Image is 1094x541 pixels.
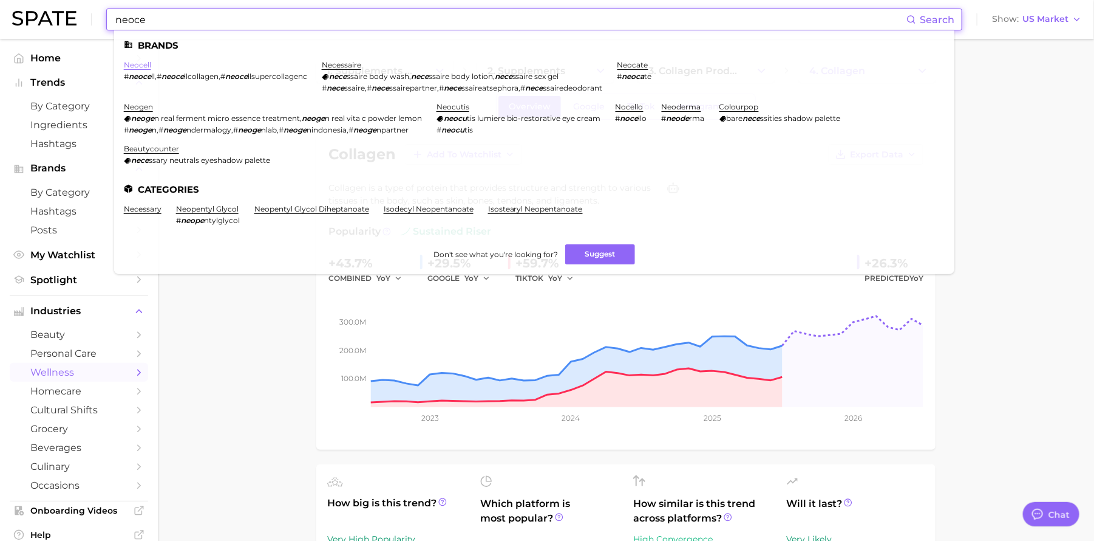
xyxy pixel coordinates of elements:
[322,83,327,92] span: #
[464,273,478,283] span: YoY
[344,83,365,92] span: ssaire
[124,72,129,81] span: #
[667,114,690,123] em: neode
[124,125,129,134] span: #
[376,125,409,134] span: npartner
[384,204,474,213] a: isodecyl neopentanoate
[176,216,181,225] span: #
[10,302,148,320] button: Industries
[411,72,429,81] em: nece
[131,114,154,123] em: neoge
[622,72,645,81] em: neoca
[225,72,248,81] em: neoce
[10,325,148,344] a: beauty
[327,83,344,92] em: nece
[467,114,601,123] span: tis lumiere bio-restorative eye cream
[322,83,603,92] div: , , ,
[154,114,300,123] span: n real ferment micro essence treatment
[512,72,559,81] span: ssaire sex gel
[992,16,1019,22] span: Show
[161,72,184,81] em: neoce
[30,249,127,261] span: My Watchlist
[30,100,127,112] span: by Category
[30,329,127,340] span: beauty
[30,119,127,131] span: Ingredients
[704,413,721,422] tspan: 2025
[372,83,389,92] em: nece
[261,125,277,134] span: nlab
[10,457,148,476] a: culinary
[30,529,127,540] span: Help
[30,77,127,88] span: Trends
[433,250,558,259] span: Don't see what you're looking for?
[124,114,422,123] div: ,
[10,49,148,67] a: Home
[348,125,353,134] span: #
[181,216,204,225] em: neope
[10,382,148,401] a: homecare
[427,271,498,286] div: GOOGLE
[114,9,906,30] input: Search here for a brand, industry, or ingredient
[186,125,231,134] span: ndermalogy
[461,83,519,92] span: ssaireatsephora
[30,163,127,174] span: Brands
[30,442,127,453] span: beverages
[617,60,648,69] a: neocate
[30,480,127,491] span: occasions
[322,60,361,69] a: necessaire
[30,205,127,217] span: Hashtags
[10,270,148,289] a: Spotlight
[662,114,667,123] span: #
[10,419,148,438] a: grocery
[10,344,148,363] a: personal care
[129,72,151,81] em: neoce
[562,413,580,422] tspan: 2024
[302,114,325,123] em: neoge
[617,72,622,81] span: #
[124,40,945,50] li: Brands
[633,497,772,526] span: How similar is this trend across platforms?
[464,125,473,134] span: tis
[761,114,841,123] span: ssities shadow palette
[495,72,512,81] em: nece
[158,125,163,134] span: #
[30,138,127,150] span: Hashtags
[157,72,161,81] span: #
[620,114,639,123] em: noce
[10,501,148,520] a: Onboarding Videos
[149,156,270,165] span: ssary neutrals eyeshadow palette
[124,60,151,69] a: neocell
[30,385,127,397] span: homecare
[329,72,347,81] em: nece
[565,244,635,264] button: Suggest
[10,115,148,134] a: Ingredients
[131,156,149,165] em: nece
[920,14,954,26] span: Search
[124,72,307,81] div: , ,
[151,72,155,81] span: ll
[10,476,148,495] a: occasions
[204,216,240,225] span: ntylglycol
[376,271,403,286] button: YoY
[1022,16,1069,22] span: US Market
[727,114,743,123] span: bare
[124,102,153,111] a: neogen
[233,125,238,134] span: #
[444,83,461,92] em: nece
[743,114,761,123] em: nece
[480,497,619,537] span: Which platform is most popular?
[439,83,444,92] span: #
[464,271,491,286] button: YoY
[30,224,127,236] span: Posts
[989,12,1085,27] button: ShowUS Market
[10,183,148,202] a: by Category
[429,72,493,81] span: ssaire body lotion
[444,114,467,123] em: neocu
[176,204,239,213] a: neopentyl glycol
[307,125,347,134] span: nindonesia
[254,204,369,213] a: neopentyl glycol diheptanoate
[437,125,441,134] span: #
[10,97,148,115] a: by Category
[12,11,76,26] img: SPATE
[328,271,410,286] div: combined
